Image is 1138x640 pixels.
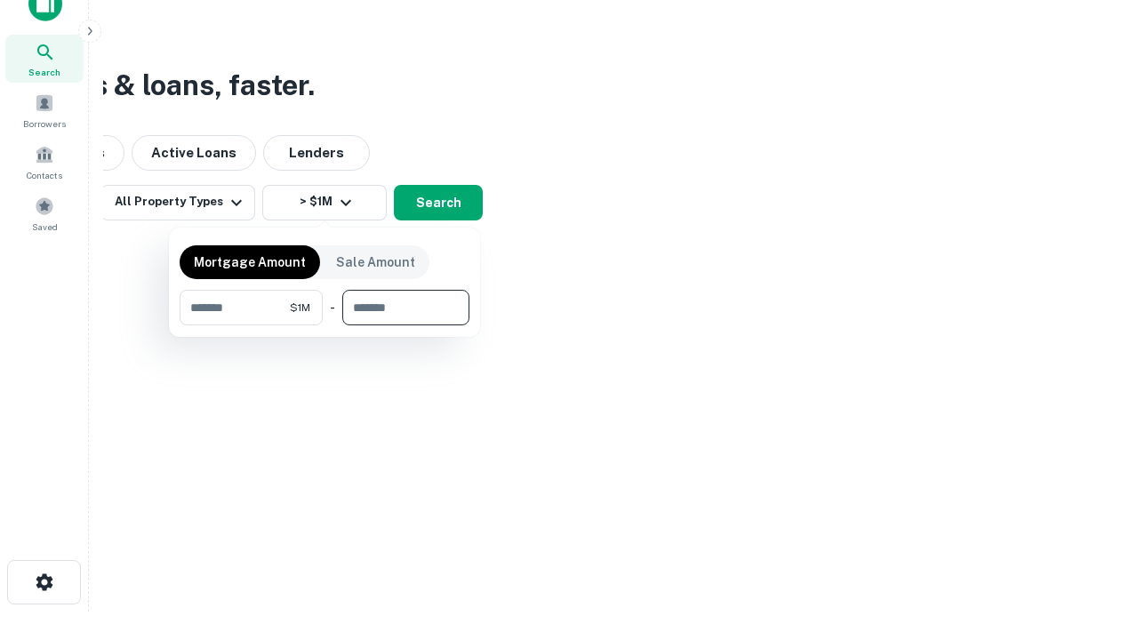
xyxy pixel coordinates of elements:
[194,252,306,272] p: Mortgage Amount
[290,300,310,316] span: $1M
[336,252,415,272] p: Sale Amount
[1049,498,1138,583] iframe: Chat Widget
[330,290,335,325] div: -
